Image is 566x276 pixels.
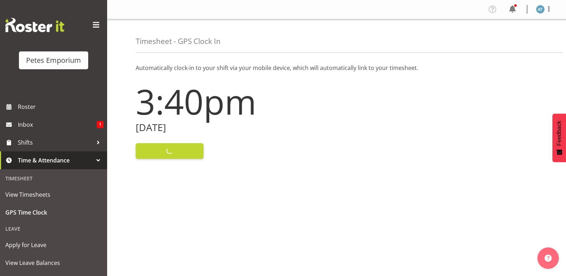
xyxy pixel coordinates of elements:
h2: [DATE] [136,122,332,133]
div: Leave [2,221,105,236]
h1: 3:40pm [136,82,332,121]
a: View Leave Balances [2,254,105,272]
a: GPS Time Clock [2,204,105,221]
button: Feedback - Show survey [552,114,566,162]
span: Inbox [18,119,97,130]
img: help-xxl-2.png [545,255,552,262]
span: View Timesheets [5,189,102,200]
span: Shifts [18,137,93,148]
span: Roster [18,101,104,112]
h4: Timesheet - GPS Clock In [136,37,221,45]
span: 1 [97,121,104,128]
span: Apply for Leave [5,240,102,250]
span: Time & Attendance [18,155,93,166]
img: Rosterit website logo [5,18,64,32]
a: View Timesheets [2,186,105,204]
span: Feedback [556,121,562,146]
img: alex-micheal-taniwha5364.jpg [536,5,545,14]
p: Automatically clock-in to your shift via your mobile device, which will automatically link to you... [136,64,537,72]
span: View Leave Balances [5,257,102,268]
div: Timesheet [2,171,105,186]
span: GPS Time Clock [5,207,102,218]
a: Apply for Leave [2,236,105,254]
div: Petes Emporium [26,55,81,66]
